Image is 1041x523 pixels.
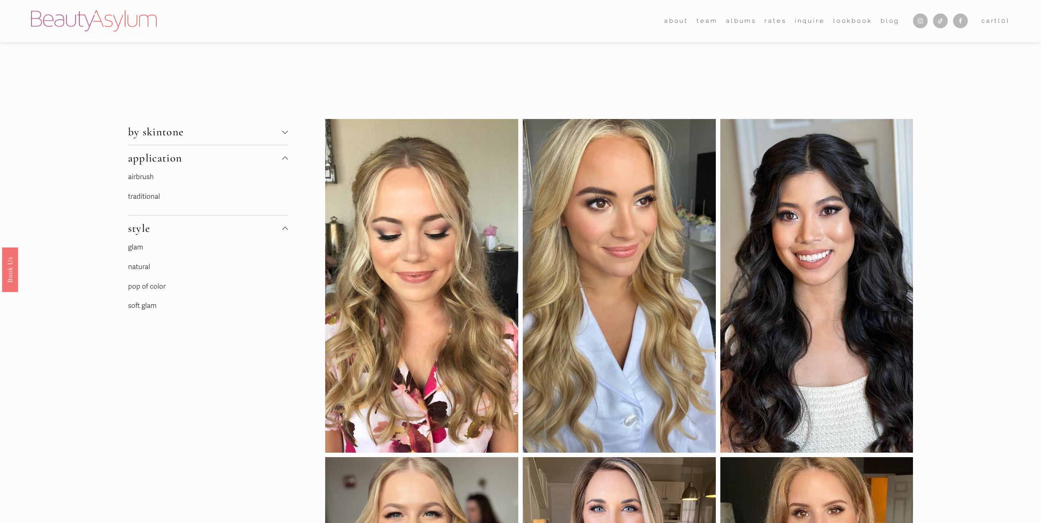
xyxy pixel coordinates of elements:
[128,222,282,235] span: style
[697,16,717,27] span: team
[998,17,1010,25] span: ( )
[128,241,288,324] div: style
[664,15,688,27] a: folder dropdown
[1001,17,1007,25] span: 0
[833,15,872,27] a: Lookbook
[128,243,143,251] a: glam
[128,282,166,291] a: pop of color
[881,15,899,27] a: Blog
[128,145,288,171] button: application
[128,263,150,271] a: natural
[128,192,160,201] a: traditional
[128,301,157,310] a: soft glam
[128,173,154,181] a: airbrush
[128,151,282,165] span: application
[128,125,282,139] span: by skintone
[953,13,968,28] a: Facebook
[981,16,1010,27] a: 0 items in cart
[128,171,288,215] div: application
[764,15,786,27] a: Rates
[31,10,157,31] img: Beauty Asylum | Bridal Hair &amp; Makeup Charlotte &amp; Atlanta
[726,15,756,27] a: albums
[664,16,688,27] span: about
[795,15,825,27] a: Inquire
[697,15,717,27] a: folder dropdown
[128,215,288,241] button: style
[913,13,928,28] a: Instagram
[128,119,288,145] button: by skintone
[2,247,18,292] a: Book Us
[933,13,948,28] a: TikTok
